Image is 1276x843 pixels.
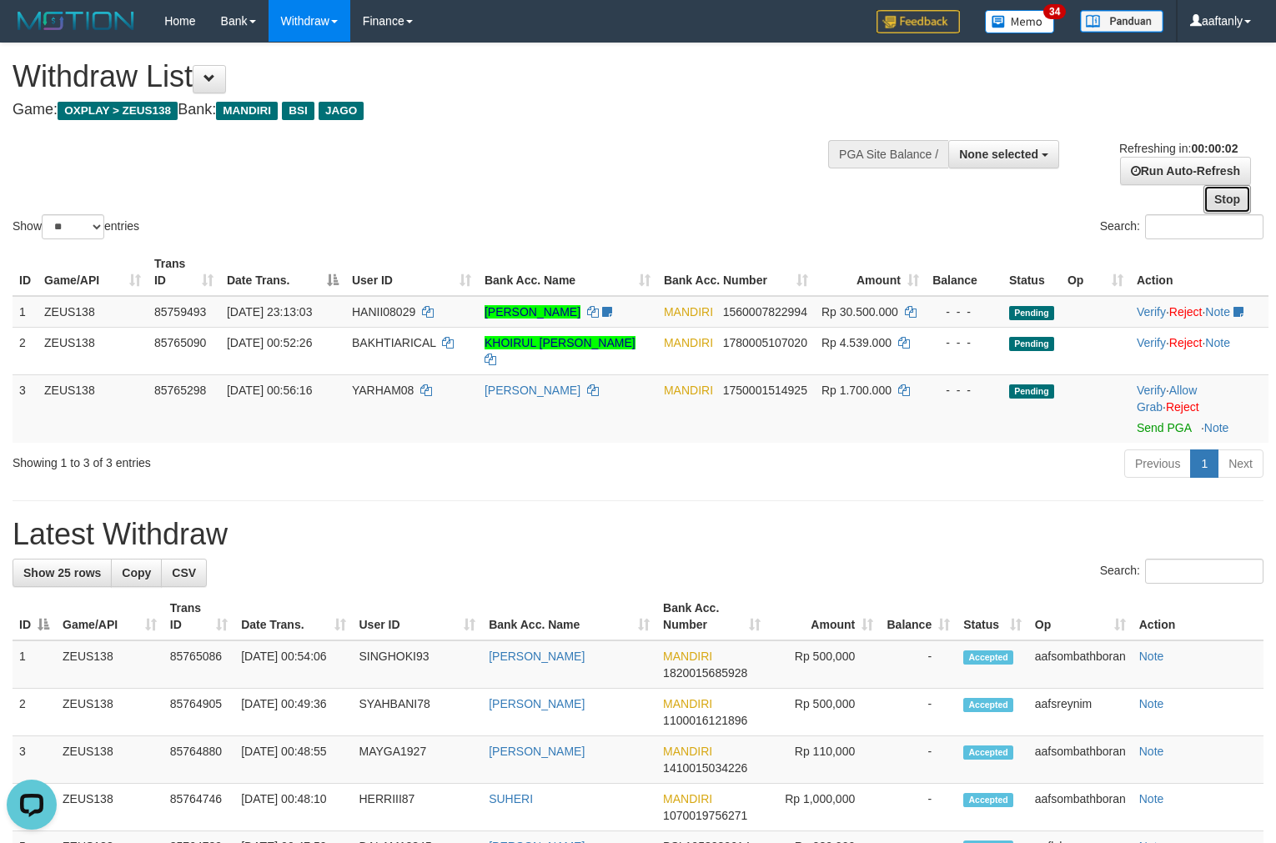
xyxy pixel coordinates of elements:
[13,559,112,587] a: Show 25 rows
[122,566,151,580] span: Copy
[42,214,104,239] select: Showentries
[1028,736,1133,784] td: aafsombathboran
[282,102,314,120] span: BSI
[1191,142,1238,155] strong: 00:00:02
[1137,384,1197,414] span: ·
[767,593,881,640] th: Amount: activate to sort column ascending
[932,382,996,399] div: - - -
[1137,336,1166,349] a: Verify
[663,809,747,822] span: Copy 1070019756271 to clipboard
[38,374,148,443] td: ZEUS138
[489,650,585,663] a: [PERSON_NAME]
[1139,792,1164,805] a: Note
[1137,421,1191,434] a: Send PGA
[154,305,206,319] span: 85759493
[926,248,1002,296] th: Balance
[1009,337,1054,351] span: Pending
[13,518,1263,551] h1: Latest Withdraw
[172,566,196,580] span: CSV
[664,336,713,349] span: MANDIRI
[1124,449,1191,478] a: Previous
[963,745,1013,760] span: Accepted
[13,736,56,784] td: 3
[880,593,957,640] th: Balance: activate to sort column ascending
[154,384,206,397] span: 85765298
[1080,10,1163,33] img: panduan.png
[948,140,1059,168] button: None selected
[13,374,38,443] td: 3
[56,784,163,831] td: ZEUS138
[1130,327,1268,374] td: · ·
[1137,384,1166,397] a: Verify
[485,336,635,349] a: KHOIRUL [PERSON_NAME]
[663,761,747,775] span: Copy 1410015034226 to clipboard
[234,640,352,689] td: [DATE] 00:54:06
[13,102,834,118] h4: Game: Bank:
[216,102,278,120] span: MANDIRI
[1203,185,1251,213] a: Stop
[663,745,712,758] span: MANDIRI
[815,248,926,296] th: Amount: activate to sort column ascending
[1137,305,1166,319] a: Verify
[485,384,580,397] a: [PERSON_NAME]
[163,689,234,736] td: 85764905
[1145,559,1263,584] input: Search:
[656,593,767,640] th: Bank Acc. Number: activate to sort column ascending
[1130,296,1268,328] td: · ·
[828,140,948,168] div: PGA Site Balance /
[723,384,807,397] span: Copy 1750001514925 to clipboard
[657,248,815,296] th: Bank Acc. Number: activate to sort column ascending
[963,793,1013,807] span: Accepted
[880,784,957,831] td: -
[353,593,483,640] th: User ID: activate to sort column ascending
[1130,248,1268,296] th: Action
[1100,559,1263,584] label: Search:
[959,148,1038,161] span: None selected
[1119,142,1238,155] span: Refreshing in:
[963,698,1013,712] span: Accepted
[723,305,807,319] span: Copy 1560007822994 to clipboard
[1130,374,1268,443] td: · ·
[148,248,220,296] th: Trans ID: activate to sort column ascending
[1028,689,1133,736] td: aafsreynim
[227,384,312,397] span: [DATE] 00:56:16
[957,593,1028,640] th: Status: activate to sort column ascending
[7,7,57,57] button: Open LiveChat chat widget
[664,305,713,319] span: MANDIRI
[220,248,345,296] th: Date Trans.: activate to sort column descending
[234,689,352,736] td: [DATE] 00:49:36
[227,305,312,319] span: [DATE] 23:13:03
[877,10,960,33] img: Feedback.jpg
[1137,384,1197,414] a: Allow Grab
[1139,650,1164,663] a: Note
[1190,449,1218,478] a: 1
[664,384,713,397] span: MANDIRI
[13,327,38,374] td: 2
[58,102,178,120] span: OXPLAY > ZEUS138
[352,336,436,349] span: BAKHTIARICAL
[38,296,148,328] td: ZEUS138
[767,640,881,689] td: Rp 500,000
[821,336,892,349] span: Rp 4.539.000
[1043,4,1066,19] span: 34
[1218,449,1263,478] a: Next
[345,248,478,296] th: User ID: activate to sort column ascending
[821,384,892,397] span: Rp 1.700.000
[353,640,483,689] td: SINGHOKI93
[163,640,234,689] td: 85765086
[353,736,483,784] td: MAYGA1927
[56,689,163,736] td: ZEUS138
[1009,306,1054,320] span: Pending
[1169,305,1203,319] a: Reject
[663,666,747,680] span: Copy 1820015685928 to clipboard
[13,248,38,296] th: ID
[163,784,234,831] td: 85764746
[482,593,656,640] th: Bank Acc. Name: activate to sort column ascending
[932,304,996,320] div: - - -
[154,336,206,349] span: 85765090
[13,448,520,471] div: Showing 1 to 3 of 3 entries
[723,336,807,349] span: Copy 1780005107020 to clipboard
[56,640,163,689] td: ZEUS138
[353,784,483,831] td: HERRIII87
[767,689,881,736] td: Rp 500,000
